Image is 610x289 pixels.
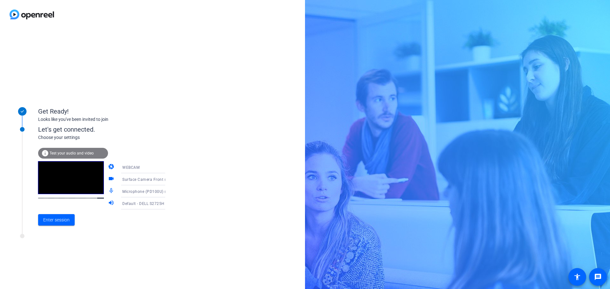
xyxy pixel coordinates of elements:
span: Surface Camera Front (045e:0c85) [122,177,187,182]
div: Get Ready! [38,107,165,116]
div: Looks like you've been invited to join [38,116,165,123]
button: Enter session [38,214,75,226]
mat-icon: volume_up [108,200,116,207]
mat-icon: info [41,149,49,157]
span: Default - DELL S2725H (2- HD Audio Driver for Display Audio) [122,201,236,206]
mat-icon: videocam [108,175,116,183]
span: Microphone (PD100U) (0c76:1717) [122,189,187,194]
span: Test your audio and video [50,151,94,155]
span: WEBCAM [122,165,139,170]
div: Choose your settings [38,134,178,141]
div: Let's get connected. [38,125,178,134]
span: Enter session [43,217,70,223]
mat-icon: camera [108,163,116,171]
mat-icon: accessibility [573,273,581,281]
mat-icon: mic_none [108,187,116,195]
mat-icon: message [594,273,602,281]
